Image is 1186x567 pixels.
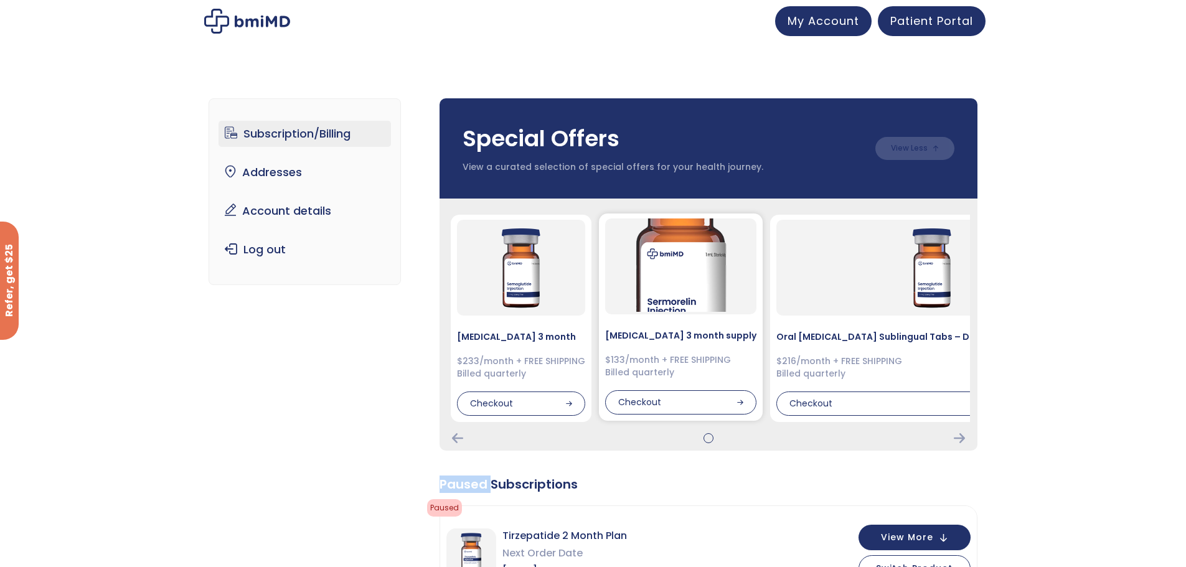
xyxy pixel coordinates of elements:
img: My account [204,9,290,34]
span: Paused [427,499,462,517]
a: My Account [775,6,872,36]
div: $133/month + FREE SHIPPING Billed quarterly [605,354,756,378]
a: Log out [219,237,391,263]
h3: Special Offers [463,123,863,154]
div: Checkout [605,390,756,415]
div: Previous Card [452,433,463,443]
span: View More [881,533,933,541]
a: Subscription/Billing [219,121,391,147]
span: My Account [788,13,859,29]
h4: Oral [MEDICAL_DATA] Sublingual Tabs – Dissolvable 3 Month Supply [776,330,1088,343]
a: Patient Portal [878,6,986,36]
div: Checkout [776,391,1088,416]
p: View a curated selection of special offers for your health journey. [463,161,863,174]
span: Patient Portal [890,13,973,29]
h4: [MEDICAL_DATA] 3 month [457,330,585,343]
a: Addresses [219,159,391,185]
div: $216/month + FREE SHIPPING Billed quarterly [776,355,1088,380]
div: Next Card [954,433,965,443]
h4: [MEDICAL_DATA] 3 month supply [605,329,756,342]
div: $233/month + FREE SHIPPING Billed quarterly [457,355,585,380]
a: Account details [219,198,391,224]
div: Checkout [457,391,585,416]
div: Paused Subscriptions [440,476,977,493]
nav: Account pages [209,98,401,285]
button: View More [859,525,971,550]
